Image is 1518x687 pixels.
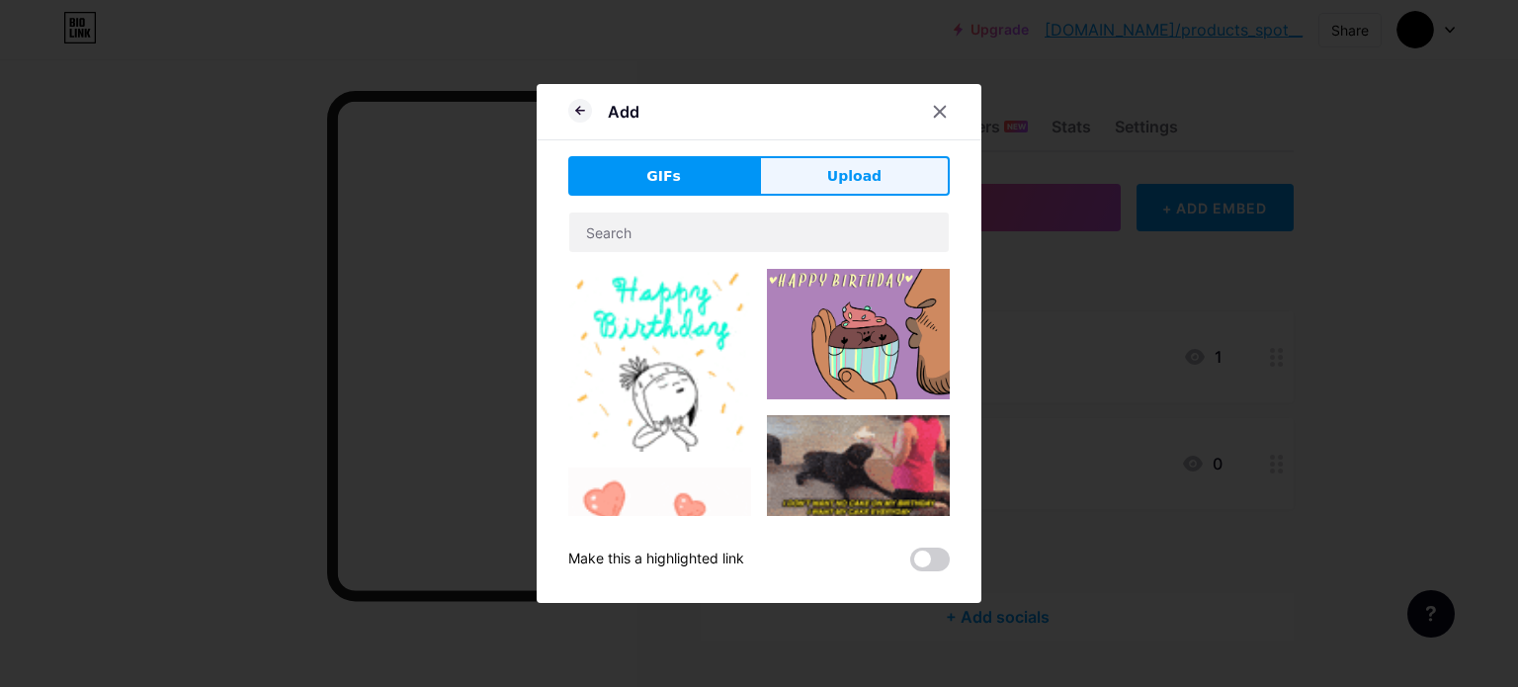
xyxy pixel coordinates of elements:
input: Search [569,213,949,252]
div: Add [608,100,639,124]
button: Upload [759,156,950,196]
span: GIFs [646,166,681,187]
img: Gihpy [767,415,950,518]
img: Gihpy [568,468,751,650]
img: Gihpy [568,269,751,452]
div: Make this a highlighted link [568,548,744,571]
button: GIFs [568,156,759,196]
img: Gihpy [767,269,950,399]
span: Upload [827,166,882,187]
